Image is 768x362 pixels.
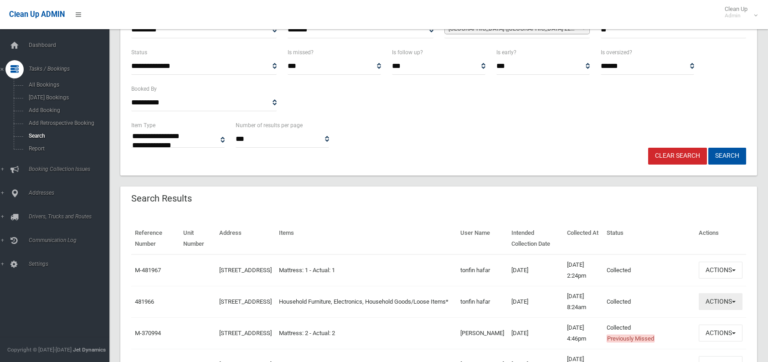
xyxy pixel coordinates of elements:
[392,47,423,57] label: Is follow up?
[699,293,742,310] button: Actions
[26,261,116,267] span: Settings
[607,335,655,342] span: Previously Missed
[26,213,116,220] span: Drivers, Trucks and Routes
[457,317,508,349] td: [PERSON_NAME]
[563,286,603,317] td: [DATE] 8:24am
[720,5,757,19] span: Clean Up
[603,286,695,317] td: Collected
[26,42,116,48] span: Dashboard
[508,317,564,349] td: [DATE]
[457,286,508,317] td: tonfin hafar
[648,148,707,165] a: Clear Search
[725,12,747,19] small: Admin
[9,10,65,19] span: Clean Up ADMIN
[563,254,603,286] td: [DATE] 2:24pm
[26,66,116,72] span: Tasks / Bookings
[288,47,314,57] label: Is missed?
[219,298,272,305] a: [STREET_ADDRESS]
[603,254,695,286] td: Collected
[135,298,154,305] a: 481966
[601,47,632,57] label: Is oversized?
[135,267,161,274] a: M-481967
[275,317,457,349] td: Mattress: 2 - Actual: 2
[180,223,215,254] th: Unit Number
[26,166,116,172] span: Booking Collection Issues
[73,346,106,353] strong: Jet Dynamics
[216,223,275,254] th: Address
[131,223,180,254] th: Reference Number
[7,346,72,353] span: Copyright © [DATE]-[DATE]
[563,317,603,349] td: [DATE] 4:46pm
[563,223,603,254] th: Collected At
[219,330,272,336] a: [STREET_ADDRESS]
[603,317,695,349] td: Collected
[26,133,108,139] span: Search
[26,145,108,152] span: Report
[219,267,272,274] a: [STREET_ADDRESS]
[26,107,108,114] span: Add Booking
[131,47,147,57] label: Status
[275,254,457,286] td: Mattress: 1 - Actual: 1
[26,190,116,196] span: Addresses
[603,223,695,254] th: Status
[26,82,108,88] span: All Bookings
[26,120,108,126] span: Add Retrospective Booking
[708,148,746,165] button: Search
[457,223,508,254] th: User Name
[695,223,746,254] th: Actions
[26,237,116,243] span: Communication Log
[275,286,457,317] td: Household Furniture, Electronics, Household Goods/Loose Items*
[275,223,457,254] th: Items
[26,94,108,101] span: [DATE] Bookings
[131,120,155,130] label: Item Type
[120,190,203,207] header: Search Results
[699,325,742,341] button: Actions
[699,262,742,279] button: Actions
[508,254,564,286] td: [DATE]
[496,47,516,57] label: Is early?
[508,286,564,317] td: [DATE]
[457,254,508,286] td: tonfin hafar
[131,84,157,94] label: Booked By
[236,120,303,130] label: Number of results per page
[508,223,564,254] th: Intended Collection Date
[135,330,161,336] a: M-370994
